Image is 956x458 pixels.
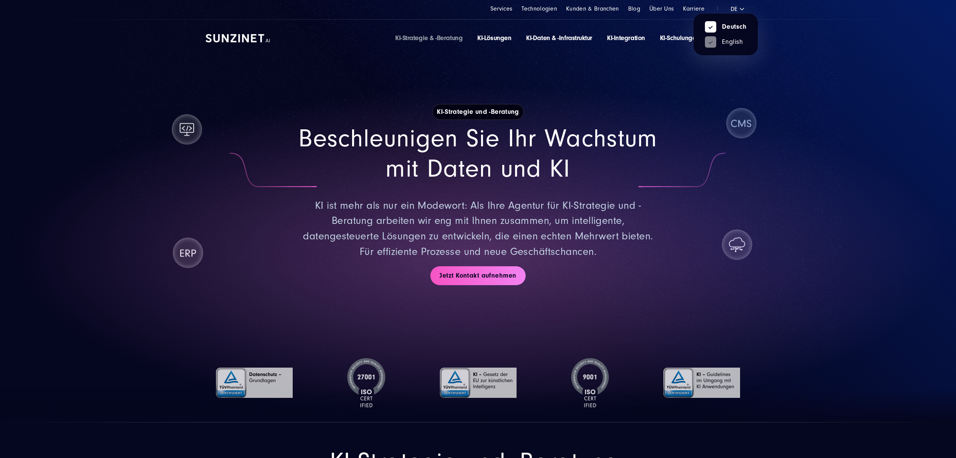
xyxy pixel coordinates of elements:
[607,34,645,42] a: KI-Integration
[705,23,746,30] a: Deutsch
[298,198,658,259] p: KI ist mehr als nur ein Modewort: Als Ihre Agentur für KI-Strategie und -Beratung arbeiten wir en...
[526,34,592,42] a: KI-Daten & -Infrastruktur
[566,5,619,12] a: Kunden & Branchen
[298,124,658,184] h2: Beschleunigen Sie Ihr Wachstum mit Daten und KI
[649,5,674,12] a: Über Uns
[430,266,525,285] a: Jetzt Kontakt aufnehmen
[395,33,700,43] div: Navigation Menu
[663,358,740,407] img: TÜV Rheinland: Guidelines im Umgang mit KI Anwendungen | KI-Strategie und -Beratung von SUNZINET
[490,5,513,12] a: Services
[432,104,523,120] h1: KI-Strategie und -Beratung
[347,358,385,407] img: ISO-27001 Zertifizierung | KI-Strategie und -Beratung von SUNZINET
[705,39,743,45] a: English
[571,358,609,407] img: ISO-9001 Zertifizierung | KI-Strategie und -Beratung von SUNZINET
[206,34,270,42] img: SUNZINET AI Logo
[660,34,700,42] a: KI-Schulungen
[395,34,462,42] a: KI-Strategie & -Beratung
[521,5,557,12] a: Technologien
[628,5,640,12] a: Blog
[440,358,517,407] img: TÜV Rheinland: Gesetz der EU zur künstlichen Intelligenz | | KI-Strategie und -Beratung von SUNZINET
[477,34,511,42] a: KI-Lösungen
[683,5,705,12] a: Karriere
[216,358,293,407] img: TÜV Rheinland-Grundlagen | KI-Strategie und -Beratung von SUNZINET
[490,5,705,13] div: Navigation Menu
